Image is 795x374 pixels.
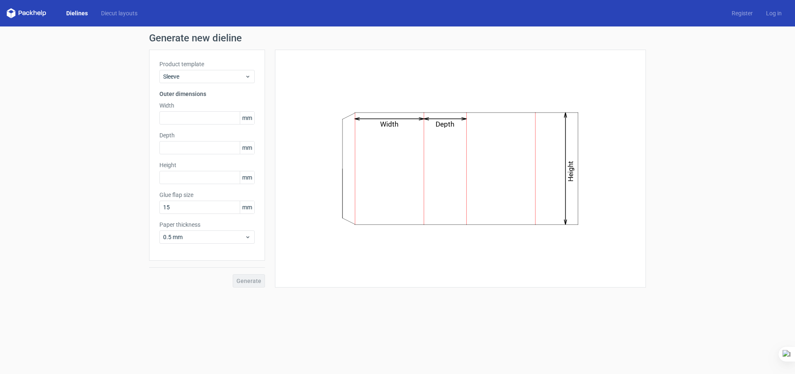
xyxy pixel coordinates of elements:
label: Width [159,101,255,110]
a: Dielines [60,9,94,17]
a: Register [725,9,759,17]
h3: Outer dimensions [159,90,255,98]
span: mm [240,201,254,213]
span: mm [240,171,254,184]
h1: Generate new dieline [149,33,646,43]
text: Height [567,161,575,182]
label: Depth [159,131,255,139]
span: 0.5 mm [163,233,245,241]
label: Glue flap size [159,191,255,199]
label: Product template [159,60,255,68]
a: Diecut layouts [94,9,144,17]
text: Depth [436,120,455,128]
span: Sleeve [163,72,245,81]
text: Width [381,120,399,128]
span: mm [240,141,254,154]
a: Log in [759,9,788,17]
label: Paper thickness [159,221,255,229]
span: mm [240,112,254,124]
label: Height [159,161,255,169]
